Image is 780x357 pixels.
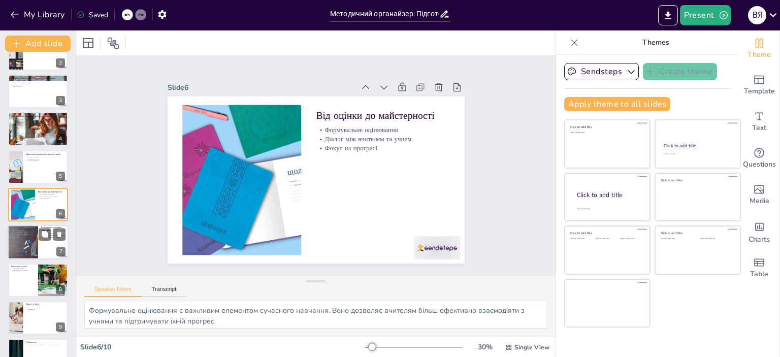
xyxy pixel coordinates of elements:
p: Класні журнали [11,86,65,88]
div: Click to add title [661,178,733,182]
button: Add slide [5,36,71,52]
div: Click to add title [661,231,733,235]
p: Формувальне оцінювання [38,193,65,196]
p: Дякую за увагу! [26,303,65,306]
p: Моделі оцінювання [26,159,65,161]
p: Інвестиція в учнів [11,267,35,269]
p: Інструменти для нашої майстерні [41,226,66,232]
div: Click to add title [570,125,643,129]
span: Theme [747,49,771,60]
div: Add text boxes [739,104,779,140]
p: Зображення [26,340,65,343]
p: Документація як "дорожня карта" [11,80,65,82]
p: Гнучкість календарних планів [11,82,65,84]
div: Get real-time input from your audience [739,140,779,177]
button: Duplicate Slide [39,229,51,241]
div: Click to add body [577,208,641,210]
span: Questions [743,159,776,170]
div: 2 [56,58,65,68]
div: 6 [8,188,68,221]
div: Click to add title [664,143,731,149]
div: 4 [8,112,68,146]
span: Single View [514,343,549,351]
p: Фундамент нашої роботи: від планів до конспектів [11,77,65,80]
button: Present [680,5,731,25]
p: Питання та відповіді [26,307,65,309]
div: 7 [56,247,66,256]
span: Media [750,196,769,207]
div: Add charts and graphs [739,213,779,250]
p: Наставництво [11,271,35,273]
span: Charts [749,234,770,245]
p: Themes [582,30,729,55]
button: Delete Slide [53,229,66,241]
div: 3 [8,75,68,108]
div: Click to add text [570,238,593,240]
div: 30 % [473,342,497,352]
p: Рекомендація МОН [26,158,65,160]
p: Завершення [26,309,65,311]
p: Контактна інформація [26,305,65,307]
p: Від оцінки до майстерності [38,190,65,193]
p: Діалог між вчителем та учнем [38,196,65,198]
button: Speaker Notes [84,286,142,297]
p: Діалог між вчителем та учнем [316,135,449,144]
div: Layout [80,35,96,51]
p: Від оцінки до майстерності [316,109,449,122]
div: Slide 6 [168,83,355,92]
div: Click to add text [620,238,643,240]
button: My Library [8,7,69,23]
div: 4 [56,134,65,143]
p: Практичні поради щодо фіксації оцінок [26,152,65,155]
p: Оцінювання за групами результатів [11,120,65,122]
div: Saved [77,10,108,20]
p: Самооцінювання та рефлексія [41,236,66,238]
textarea: Формувальне оцінювання є важливим елементом сучасного навчання. Воно дозволяє вчителям більш ефек... [84,301,547,329]
p: Зміна підходів в оцінюванні [11,118,65,120]
button: Sendsteps [564,63,639,80]
span: Table [750,269,768,280]
input: Insert title [330,7,439,21]
p: Фокус на прогресі [38,198,65,200]
div: 5 [56,172,65,181]
div: 6 [56,209,65,218]
button: Transcript [142,286,187,297]
div: Click to add title [570,231,643,235]
div: 8 [8,264,68,297]
p: Можна додати фотографію спікера або логотип школи. [26,344,65,346]
div: Add ready made slides [739,67,779,104]
div: Click to add text [595,238,618,240]
div: 8 [56,285,65,294]
span: Text [752,122,766,134]
p: Конспекти уроків [11,84,65,86]
button: Apply theme to all slides [564,97,670,111]
p: Орієнтація на Лист МОН [11,122,65,124]
span: Template [744,86,775,97]
button: Create theme [643,63,717,80]
p: Інвестиція в успіх [11,265,35,268]
div: 9 [8,301,68,335]
div: Add a table [739,250,779,286]
p: Нова філософія оцінювання: фокус на компетентності [11,115,65,118]
button: Export to PowerPoint [658,5,678,25]
div: В Я [748,6,766,24]
div: 9 [56,322,65,332]
span: Position [107,37,119,49]
div: Change the overall theme [739,30,779,67]
p: Техніка "Світлофор" [41,233,66,235]
div: Slide 6 / 10 [80,342,365,352]
div: Click to add text [663,153,731,155]
div: 3 [56,96,65,105]
p: Техніка "Дві зірки і одне побажання" [41,235,66,237]
div: Click to add title [577,191,642,200]
div: 5 [8,150,68,184]
div: 7 [8,225,69,260]
p: Майстерність, а не оцінка [11,269,35,271]
div: Add images, graphics, shapes or video [739,177,779,213]
div: Click to add text [661,238,693,240]
p: Фокус на прогресі [316,144,449,153]
div: Click to add text [570,132,643,134]
p: Формувальне оцінювання [316,125,449,135]
div: 2 [8,37,68,70]
div: Click to add text [700,238,732,240]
